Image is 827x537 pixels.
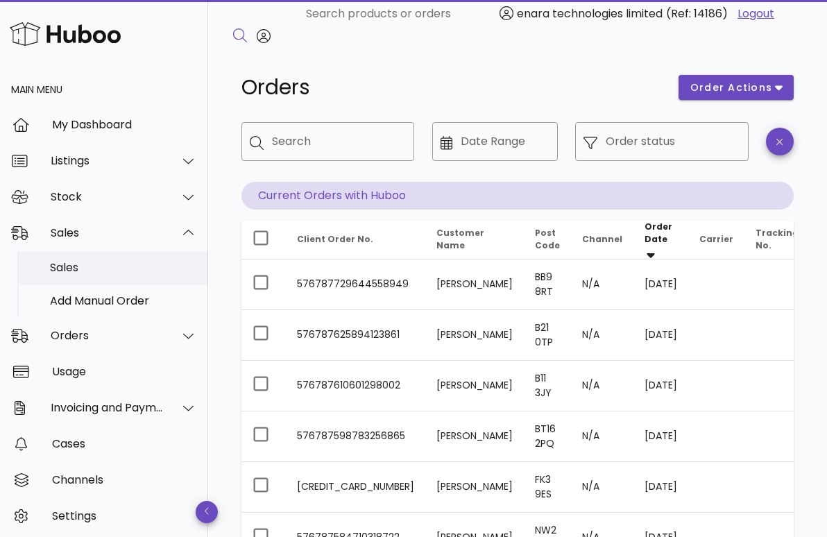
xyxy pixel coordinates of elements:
[756,227,799,251] span: Tracking No.
[425,259,524,310] td: [PERSON_NAME]
[738,6,774,22] a: Logout
[679,75,794,100] button: order actions
[286,411,425,462] td: 576787598783256865
[633,310,688,361] td: [DATE]
[425,411,524,462] td: [PERSON_NAME]
[51,401,164,414] div: Invoicing and Payments
[241,75,662,100] h1: Orders
[52,509,197,522] div: Settings
[571,411,633,462] td: N/A
[666,6,728,22] span: (Ref: 14186)
[286,310,425,361] td: 576787625894123861
[645,221,672,245] span: Order Date
[524,259,571,310] td: BB9 8RT
[633,462,688,513] td: [DATE]
[688,221,744,259] th: Carrier
[524,462,571,513] td: FK3 9ES
[51,154,164,167] div: Listings
[690,80,773,95] span: order actions
[51,190,164,203] div: Stock
[52,365,197,378] div: Usage
[571,221,633,259] th: Channel
[633,259,688,310] td: [DATE]
[52,437,197,450] div: Cases
[286,361,425,411] td: 576787610601298002
[571,361,633,411] td: N/A
[10,19,121,49] img: Huboo Logo
[524,221,571,259] th: Post Code
[51,226,164,239] div: Sales
[241,182,794,210] p: Current Orders with Huboo
[633,361,688,411] td: [DATE]
[582,233,622,245] span: Channel
[571,462,633,513] td: N/A
[425,361,524,411] td: [PERSON_NAME]
[535,227,560,251] span: Post Code
[633,221,688,259] th: Order Date: Sorted descending. Activate to remove sorting.
[436,227,484,251] span: Customer Name
[524,310,571,361] td: B21 0TP
[571,310,633,361] td: N/A
[286,462,425,513] td: [CREDIT_CARD_NUMBER]
[425,462,524,513] td: [PERSON_NAME]
[517,6,663,22] span: enara technologies limited
[744,221,810,259] th: Tracking No.
[52,473,197,486] div: Channels
[297,233,373,245] span: Client Order No.
[524,411,571,462] td: BT16 2PQ
[286,221,425,259] th: Client Order No.
[51,329,164,342] div: Orders
[286,259,425,310] td: 576787729644558949
[425,221,524,259] th: Customer Name
[699,233,733,245] span: Carrier
[524,361,571,411] td: B11 3JY
[50,294,197,307] div: Add Manual Order
[571,259,633,310] td: N/A
[52,118,197,131] div: My Dashboard
[425,310,524,361] td: [PERSON_NAME]
[50,261,197,274] div: Sales
[633,411,688,462] td: [DATE]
